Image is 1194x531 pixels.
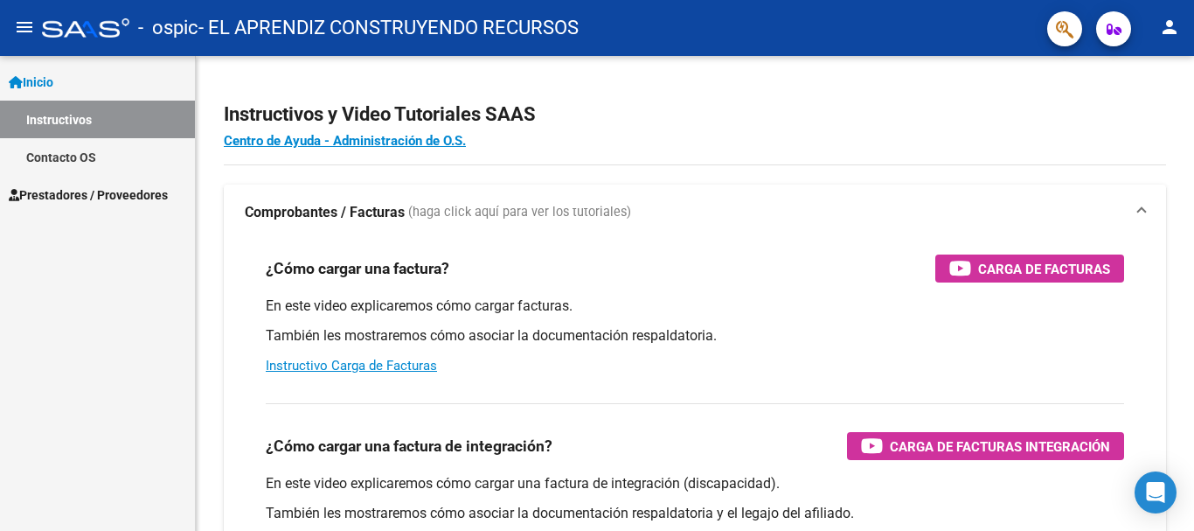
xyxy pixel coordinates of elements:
[1135,472,1177,514] div: Open Intercom Messenger
[198,9,579,47] span: - EL APRENDIZ CONSTRUYENDO RECURSOS
[408,203,631,222] span: (haga click aquí para ver los tutoriales)
[266,326,1124,346] p: También les mostraremos cómo asociar la documentación respaldatoria.
[266,474,1124,493] p: En este video explicaremos cómo cargar una factura de integración (discapacidad).
[847,432,1124,460] button: Carga de Facturas Integración
[266,434,552,458] h3: ¿Cómo cargar una factura de integración?
[935,255,1124,283] button: Carga de Facturas
[9,185,168,205] span: Prestadores / Proveedores
[224,185,1166,241] mat-expansion-panel-header: Comprobantes / Facturas (haga click aquí para ver los tutoriales)
[266,297,1124,316] p: En este video explicaremos cómo cargar facturas.
[9,73,53,92] span: Inicio
[14,17,35,38] mat-icon: menu
[138,9,198,47] span: - ospic
[224,133,466,149] a: Centro de Ayuda - Administración de O.S.
[266,504,1124,523] p: También les mostraremos cómo asociar la documentación respaldatoria y el legajo del afiliado.
[890,436,1110,458] span: Carga de Facturas Integración
[224,98,1166,131] h2: Instructivos y Video Tutoriales SAAS
[266,358,437,374] a: Instructivo Carga de Facturas
[266,256,449,281] h3: ¿Cómo cargar una factura?
[1159,17,1180,38] mat-icon: person
[245,203,405,222] strong: Comprobantes / Facturas
[978,258,1110,280] span: Carga de Facturas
